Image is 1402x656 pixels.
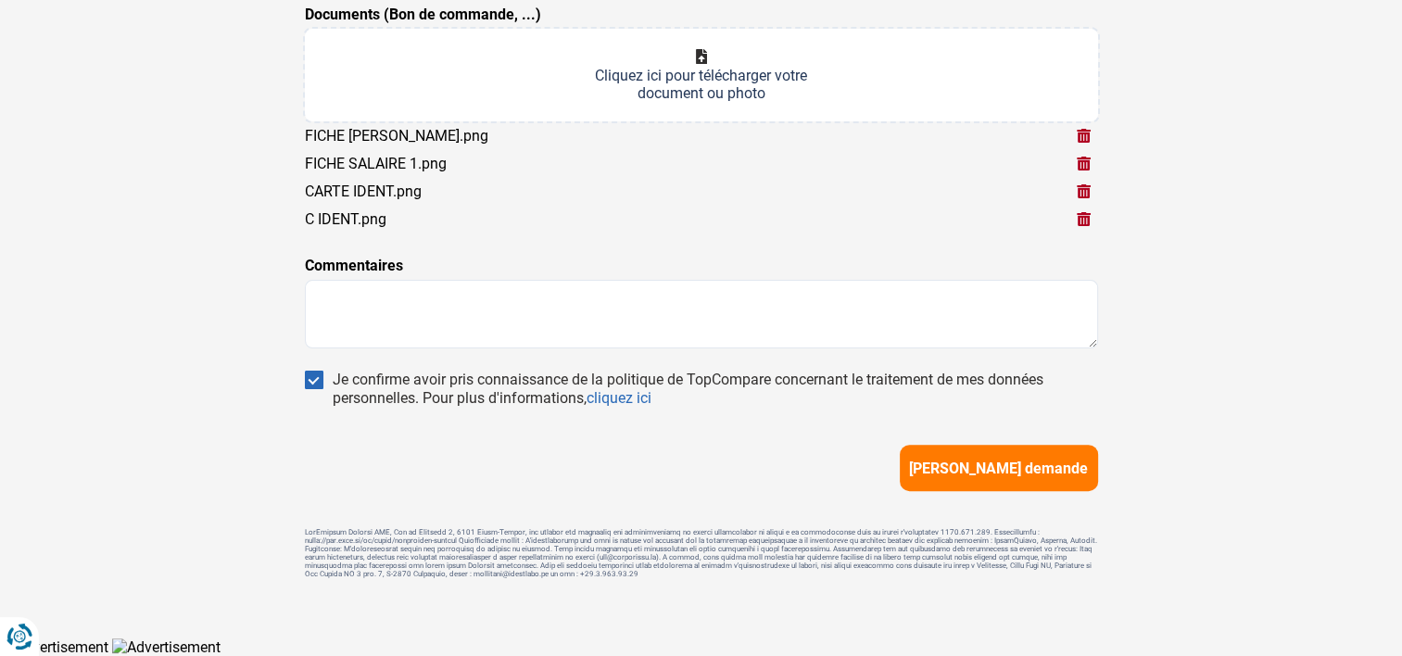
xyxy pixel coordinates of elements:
img: Advertisement [112,638,221,656]
div: CARTE IDENT.png [305,183,422,200]
div: C IDENT.png [305,210,386,228]
label: Commentaires [305,255,403,277]
div: FICHE [PERSON_NAME].png [305,127,488,145]
label: Documents (Bon de commande, ...) [305,4,541,26]
footer: LorEmipsum Dolorsi AME, Con ad Elitsedd 2, 6101 Eiusm-Tempor, inc utlabor etd magnaaliq eni admin... [305,528,1098,578]
button: [PERSON_NAME] demande [900,445,1098,491]
a: cliquez ici [587,389,651,407]
span: [PERSON_NAME] demande [909,460,1088,477]
div: Je confirme avoir pris connaissance de la politique de TopCompare concernant le traitement de mes... [333,371,1098,408]
div: FICHE SALAIRE 1.png [305,155,447,172]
